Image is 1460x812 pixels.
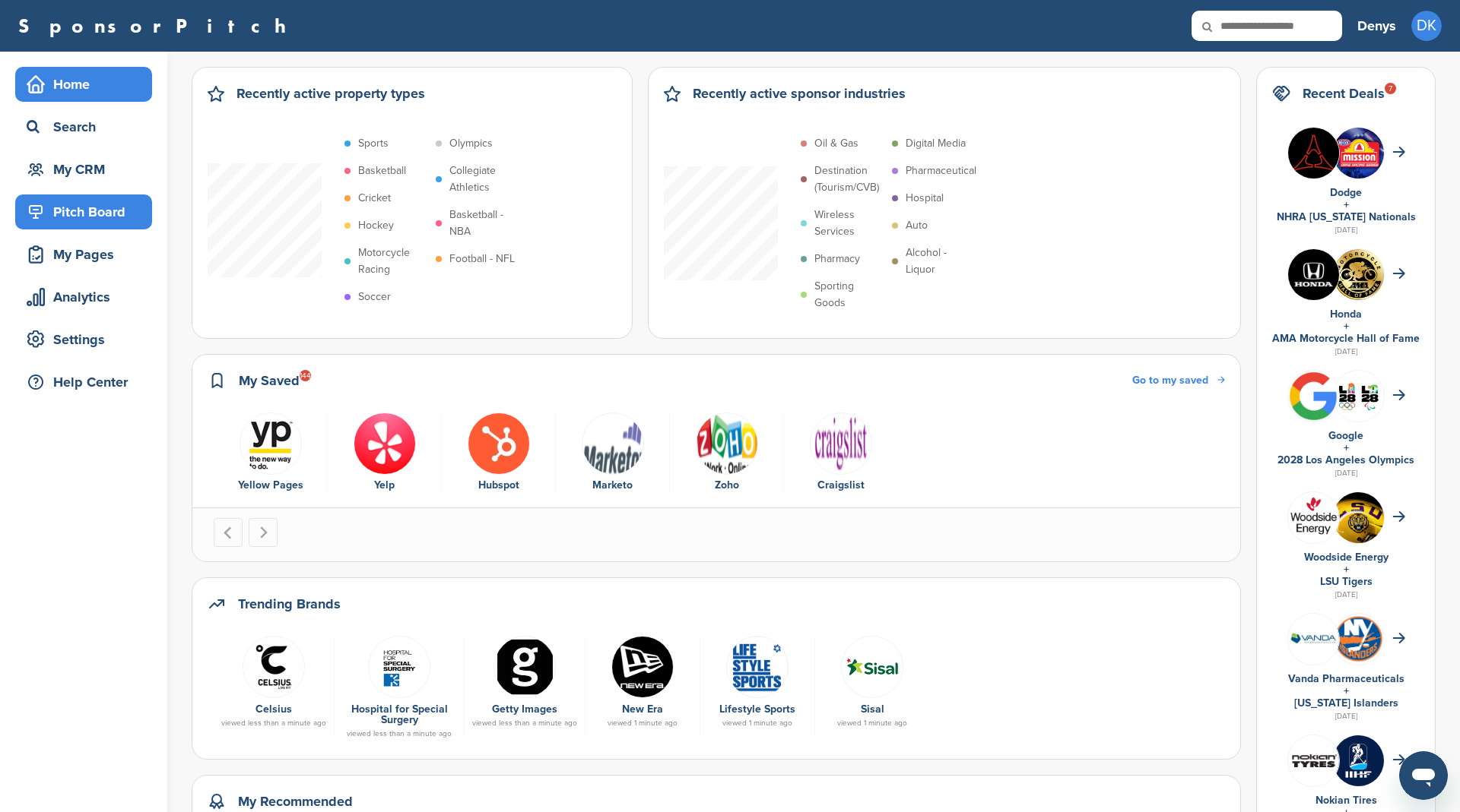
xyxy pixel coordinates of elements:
[784,412,898,494] div: 6 of 6
[693,83,906,104] h2: Recently active sponsor industries
[563,412,662,494] a: Marketo company logo Marketo
[1344,320,1349,333] a: +
[622,703,663,716] a: New Era
[342,730,456,738] div: viewed less than a minute ago
[15,152,152,187] a: My CRM
[236,83,425,104] h2: Recently active property types
[23,71,152,98] div: Home
[449,251,515,267] p: Football - NFL
[670,412,784,494] div: 5 of 6
[906,217,928,234] p: Auto
[358,245,428,278] p: Motorcycle Racing
[1294,697,1398,709] a: [US_STATE] Islanders
[1132,372,1225,389] a: Go to my saved
[1303,83,1385,104] h2: Recent Deals
[593,636,692,697] a: Wobo2crb 400x400
[1272,709,1420,723] div: [DATE]
[906,135,966,152] p: Digital Media
[823,719,922,727] div: viewed 1 minute ago
[814,251,860,267] p: Pharmacy
[719,703,795,716] a: Lifestyle Sports
[563,477,662,494] div: Marketo
[255,703,292,716] a: Celsius
[1399,751,1448,800] iframe: Button to launch messaging window
[358,163,406,179] p: Basketball
[1272,588,1420,602] div: [DATE]
[810,412,872,475] img: Data
[1344,684,1349,697] a: +
[358,289,391,305] p: Soccer
[1344,563,1349,576] a: +
[15,280,152,314] a: Analytics
[449,135,493,152] p: Olympics
[335,477,433,494] div: Yelp
[611,636,674,698] img: Wobo2crb 400x400
[300,370,311,381] div: 144
[23,241,152,268] div: My Pages
[823,636,922,697] a: Imgres
[221,636,326,697] a: Yhota lk 400x400
[23,283,152,311] div: Analytics
[1132,374,1208,387] span: Go to my saved
[18,16,296,36] a: SponsorPitch
[328,412,442,494] div: 2 of 6
[1288,672,1404,685] a: Vanda Pharmaceuticals
[449,163,519,196] p: Collegiate Athletics
[726,636,789,698] img: Open uri20141112 50798 3smagq
[1344,441,1349,454] a: +
[1272,466,1420,480] div: [DATE]
[468,412,530,475] img: Vytkgxop 400x400
[582,412,644,475] img: Marketo company logo
[449,412,547,494] a: Vytkgxop 400x400 Hubspot
[1333,371,1384,422] img: Csrq75nh 400x400
[1288,492,1339,543] img: Ocijbudy 400x400
[1357,15,1396,36] h3: Denys
[1272,223,1420,237] div: [DATE]
[593,719,692,727] div: viewed 1 minute ago
[906,190,944,207] p: Hospital
[358,135,389,152] p: Sports
[1330,186,1362,199] a: Dodge
[1330,308,1362,321] a: Honda
[15,237,152,272] a: My Pages
[472,636,577,697] a: Data
[342,636,456,697] a: Data
[1288,128,1339,179] img: Sorjwztk 400x400
[1333,615,1384,664] img: Open uri20141112 64162 1syu8aw?1415807642
[814,163,884,196] p: Destination (Tourism/CVB)
[354,412,416,475] img: Ff iyutr 400x400
[238,791,353,812] h2: My Recommended
[814,278,884,311] p: Sporting Goods
[23,156,152,183] div: My CRM
[1288,735,1339,786] img: Leqgnoiz 400x400
[708,636,807,697] a: Open uri20141112 50798 3smagq
[221,477,319,494] div: Yellow Pages
[1272,332,1420,345] a: AMA Motorcycle Hall of Fame
[15,67,152,102] a: Home
[494,636,556,698] img: Data
[1316,794,1377,807] a: Nokian Tires
[1333,492,1384,543] img: 1a 93ble 400x400
[696,412,758,475] img: Zoho logo
[15,109,152,144] a: Search
[449,207,519,240] p: Basketball - NBA
[1333,128,1384,179] img: M9wsx ug 400x400
[841,636,903,698] img: Imgres
[335,412,433,494] a: Ff iyutr 400x400 Yelp
[814,207,884,240] p: Wireless Services
[249,518,278,547] button: Next slide
[1288,614,1339,665] img: 8shs2v5q 400x400
[1277,453,1414,466] a: 2028 Los Angeles Olympics
[15,322,152,357] a: Settings
[1411,11,1442,41] span: DK
[240,412,302,475] img: Open uri20141112 50798 ah13kv
[23,326,152,353] div: Settings
[23,198,152,226] div: Pitch Board
[214,518,243,547] button: Go to last slide
[243,636,305,698] img: Yhota lk 400x400
[1288,371,1339,422] img: Bwupxdxo 400x400
[861,703,884,716] a: Sisal
[1344,198,1349,211] a: +
[214,412,328,494] div: 1 of 6
[1333,735,1384,786] img: Zskrbj6 400x400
